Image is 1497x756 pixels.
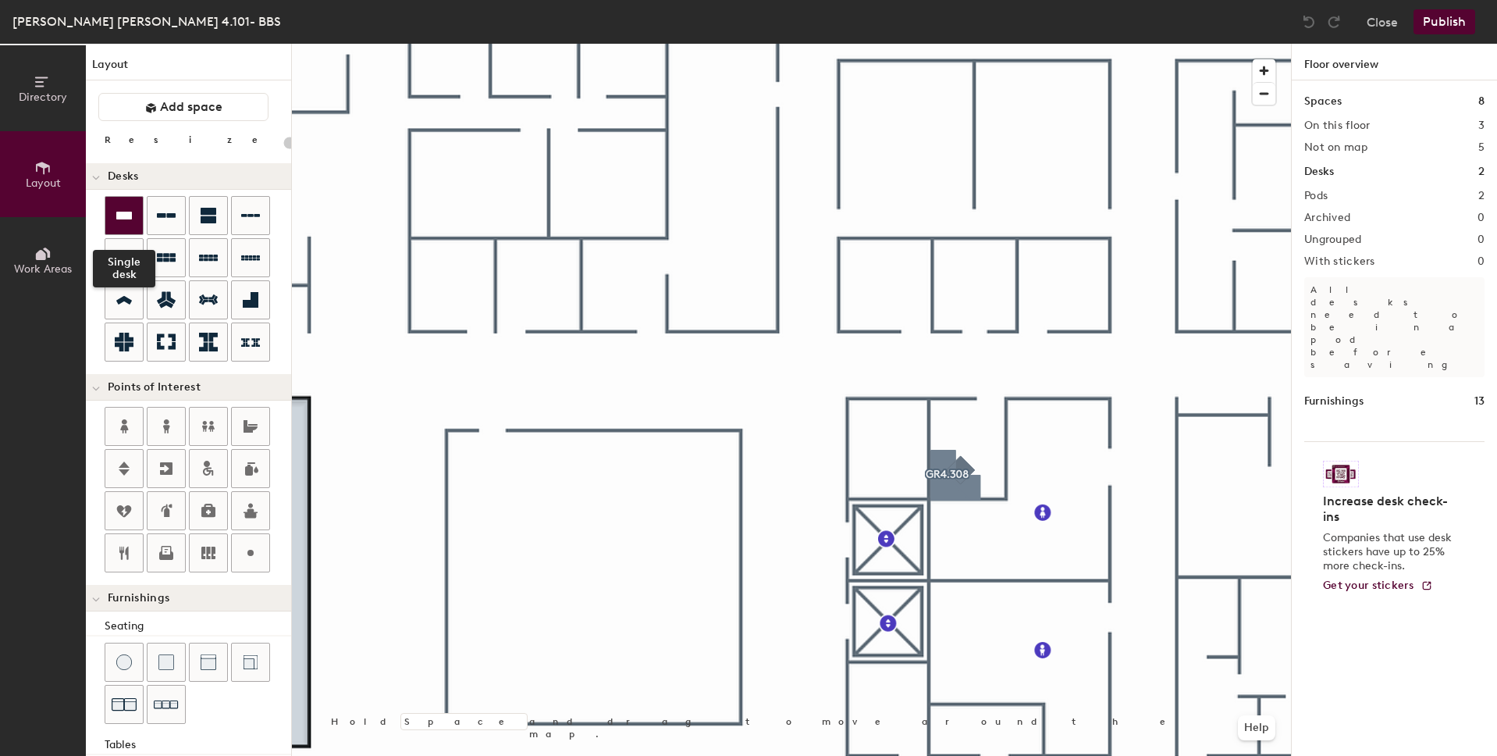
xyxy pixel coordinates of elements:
h1: Floor overview [1292,44,1497,80]
h2: 0 [1477,234,1485,246]
h2: 5 [1478,141,1485,154]
img: Sticker logo [1323,461,1359,487]
div: [PERSON_NAME] [PERSON_NAME] 4.101- BBS [12,12,281,31]
img: Cushion [158,654,174,670]
h1: Spaces [1304,93,1342,110]
h1: Desks [1304,163,1334,180]
span: Get your stickers [1323,579,1414,592]
div: Seating [105,618,291,635]
img: Couch (corner) [243,654,258,670]
p: Companies that use desk stickers have up to 25% more check-ins. [1323,531,1456,573]
button: Help [1238,715,1275,740]
button: Couch (x2) [105,685,144,724]
span: Add space [160,99,222,115]
h1: 13 [1474,393,1485,410]
h2: Pods [1304,190,1328,202]
a: Get your stickers [1323,579,1433,593]
button: Cushion [147,643,186,682]
h2: Archived [1304,212,1350,224]
h1: Layout [86,56,291,80]
h2: 2 [1478,190,1485,202]
div: Tables [105,736,291,754]
h2: 0 [1477,255,1485,268]
h2: Ungrouped [1304,234,1362,246]
p: All desks need to be in a pod before saving [1304,277,1485,377]
h1: Furnishings [1304,393,1364,410]
h2: Not on map [1304,141,1367,154]
button: Single desk [105,196,144,235]
span: Furnishings [108,592,169,604]
h1: 8 [1478,93,1485,110]
button: Add space [98,93,268,121]
img: Couch (middle) [201,654,216,670]
button: Close [1367,9,1398,34]
span: Layout [26,177,61,190]
img: Couch (x3) [154,693,179,717]
span: Desks [108,170,138,183]
span: Points of Interest [108,381,201,394]
button: Couch (corner) [231,643,270,682]
button: Stool [105,643,144,682]
img: Redo [1326,14,1342,30]
h1: 2 [1478,163,1485,180]
button: Publish [1413,9,1475,34]
button: Couch (x3) [147,685,186,724]
h2: With stickers [1304,255,1375,268]
img: Stool [116,654,132,670]
h4: Increase desk check-ins [1323,494,1456,525]
span: Directory [19,91,67,104]
button: Couch (middle) [189,643,228,682]
h2: 3 [1478,119,1485,132]
img: Undo [1301,14,1317,30]
img: Couch (x2) [112,692,137,717]
div: Resize [105,134,277,146]
span: Work Areas [14,262,72,276]
h2: 0 [1477,212,1485,224]
h2: On this floor [1304,119,1371,132]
